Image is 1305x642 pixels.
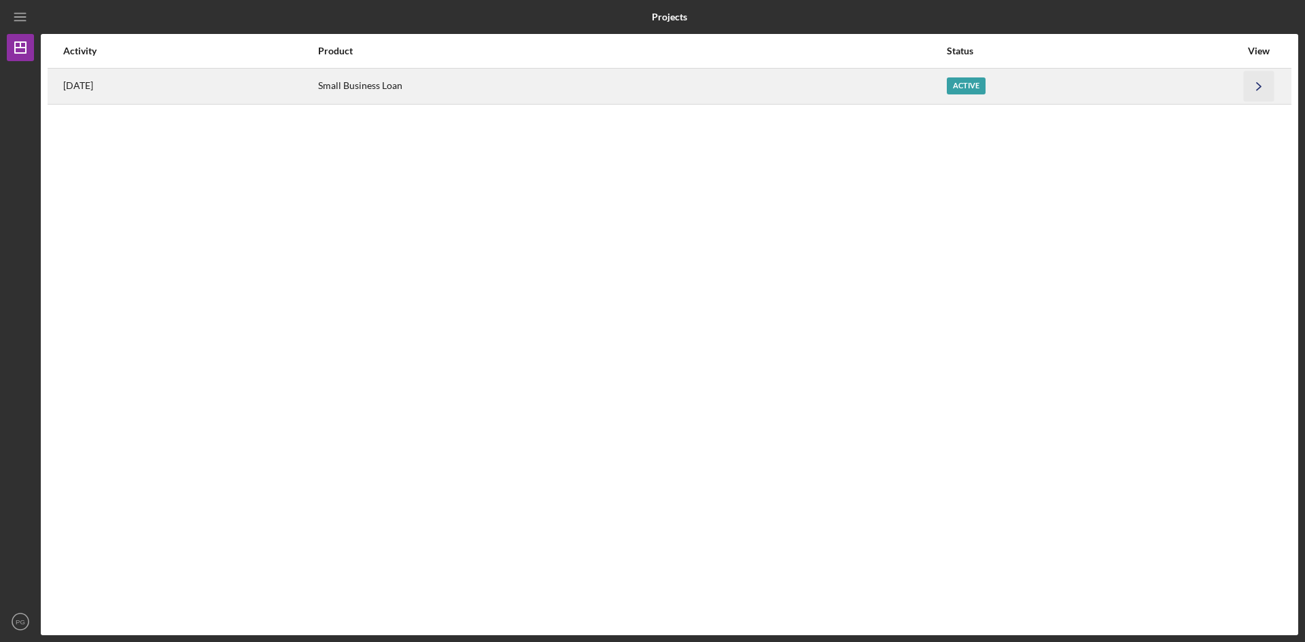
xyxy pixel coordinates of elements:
[63,80,93,91] time: 2025-09-03 20:05
[7,608,34,635] button: PG
[947,77,986,94] div: Active
[652,12,687,22] b: Projects
[318,69,946,103] div: Small Business Loan
[318,46,946,56] div: Product
[63,46,317,56] div: Activity
[1242,46,1276,56] div: View
[947,46,1240,56] div: Status
[16,618,25,626] text: PG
